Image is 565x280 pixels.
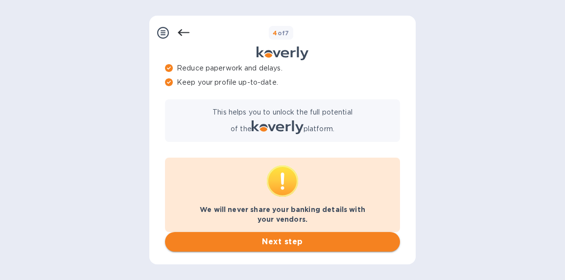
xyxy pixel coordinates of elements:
[165,63,400,73] p: Reduce paperwork and delays.
[173,236,392,248] span: Next step
[165,77,400,88] p: Keep your profile up-to-date.
[173,205,392,224] p: We will never share your banking details with your vendors.
[165,232,400,252] button: Next step
[212,107,353,117] p: This helps you to unlock the full potential
[273,29,277,37] span: 4
[273,29,289,37] b: of 7
[231,120,334,134] p: of the platform.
